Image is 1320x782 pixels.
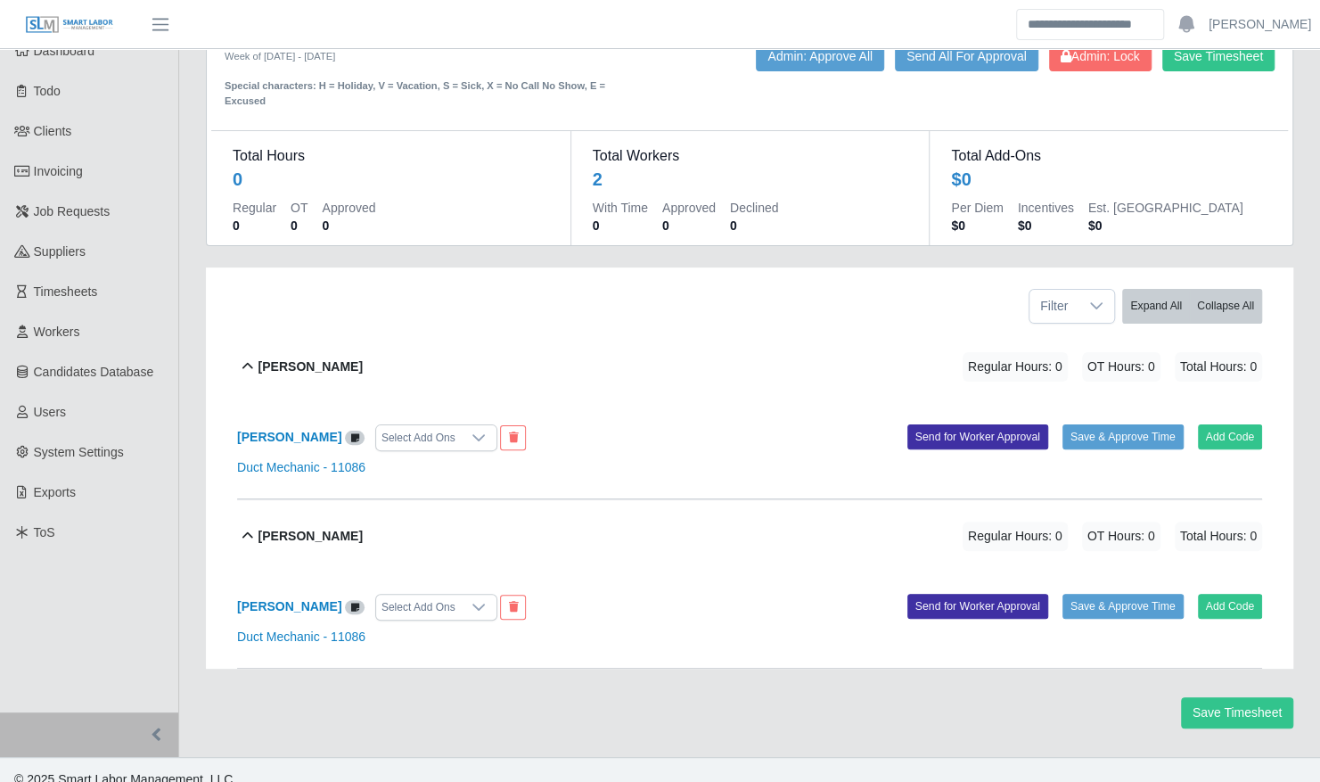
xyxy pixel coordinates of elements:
span: Users [34,405,67,419]
div: Select Add Ons [376,595,461,620]
dt: Total Workers [593,145,908,167]
button: End Worker & Remove from the Timesheet [500,425,526,450]
dd: 0 [291,217,307,235]
div: $0 [951,167,971,192]
dt: OT [291,199,307,217]
div: bulk actions [1122,289,1262,324]
span: ToS [34,525,55,539]
dd: $0 [1088,217,1243,235]
dt: Declined [730,199,778,217]
span: System Settings [34,445,124,459]
img: SLM Logo [25,15,114,35]
button: Send for Worker Approval [907,594,1048,619]
button: Collapse All [1189,289,1262,324]
span: Timesheets [34,284,98,299]
a: [PERSON_NAME] [237,430,341,444]
div: 2 [593,167,603,192]
span: Candidates Database [34,365,154,379]
b: [PERSON_NAME] [258,527,363,546]
a: [PERSON_NAME] [237,599,341,613]
button: Save & Approve Time [1062,594,1184,619]
dt: Total Add-Ons [951,145,1267,167]
span: Todo [34,84,61,98]
button: Save & Approve Time [1062,424,1184,449]
span: Total Hours: 0 [1175,352,1262,382]
dt: Incentives [1018,199,1074,217]
dt: With Time [593,199,648,217]
span: Clients [34,124,72,138]
a: View/Edit Notes [345,599,365,613]
a: Duct Mechanic - 11086 [237,630,365,644]
button: Expand All [1122,289,1190,324]
button: Send for Worker Approval [907,424,1048,449]
dd: 0 [233,217,276,235]
div: 0 [233,167,242,192]
span: OT Hours: 0 [1082,352,1160,382]
button: Admin: Lock [1049,41,1152,71]
button: Admin: Approve All [756,41,884,71]
dt: Regular [233,199,276,217]
button: Save Timesheet [1162,41,1275,71]
dt: Per Diem [951,199,1003,217]
span: Filter [1029,290,1078,323]
button: [PERSON_NAME] Regular Hours: 0 OT Hours: 0 Total Hours: 0 [237,331,1262,403]
span: Admin: Lock [1061,49,1140,63]
span: Regular Hours: 0 [963,352,1068,382]
dd: 0 [322,217,375,235]
dt: Total Hours [233,145,549,167]
span: Regular Hours: 0 [963,522,1068,551]
span: Workers [34,325,80,339]
button: Save Timesheet [1181,697,1293,728]
span: Exports [34,485,76,499]
input: Search [1016,9,1164,40]
a: View/Edit Notes [345,430,365,444]
dd: 0 [730,217,778,235]
button: Send All For Approval [895,41,1038,71]
span: Total Hours: 0 [1175,522,1262,551]
div: Select Add Ons [376,425,461,450]
span: Dashboard [34,44,95,58]
button: [PERSON_NAME] Regular Hours: 0 OT Hours: 0 Total Hours: 0 [237,500,1262,572]
dd: 0 [593,217,648,235]
span: OT Hours: 0 [1082,522,1160,551]
span: Invoicing [34,164,83,178]
button: Add Code [1198,424,1263,449]
a: [PERSON_NAME] [1209,15,1311,34]
button: Add Code [1198,594,1263,619]
dt: Est. [GEOGRAPHIC_DATA] [1088,199,1243,217]
div: Special characters: H = Holiday, V = Vacation, S = Sick, X = No Call No Show, E = Excused [225,64,646,109]
span: Suppliers [34,244,86,259]
a: Duct Mechanic - 11086 [237,460,365,474]
dd: $0 [951,217,1003,235]
dt: Approved [322,199,375,217]
dd: 0 [662,217,716,235]
div: Week of [DATE] - [DATE] [225,49,646,64]
button: End Worker & Remove from the Timesheet [500,595,526,620]
dd: $0 [1018,217,1074,235]
dt: Approved [662,199,716,217]
span: Job Requests [34,204,111,218]
b: [PERSON_NAME] [258,358,363,376]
